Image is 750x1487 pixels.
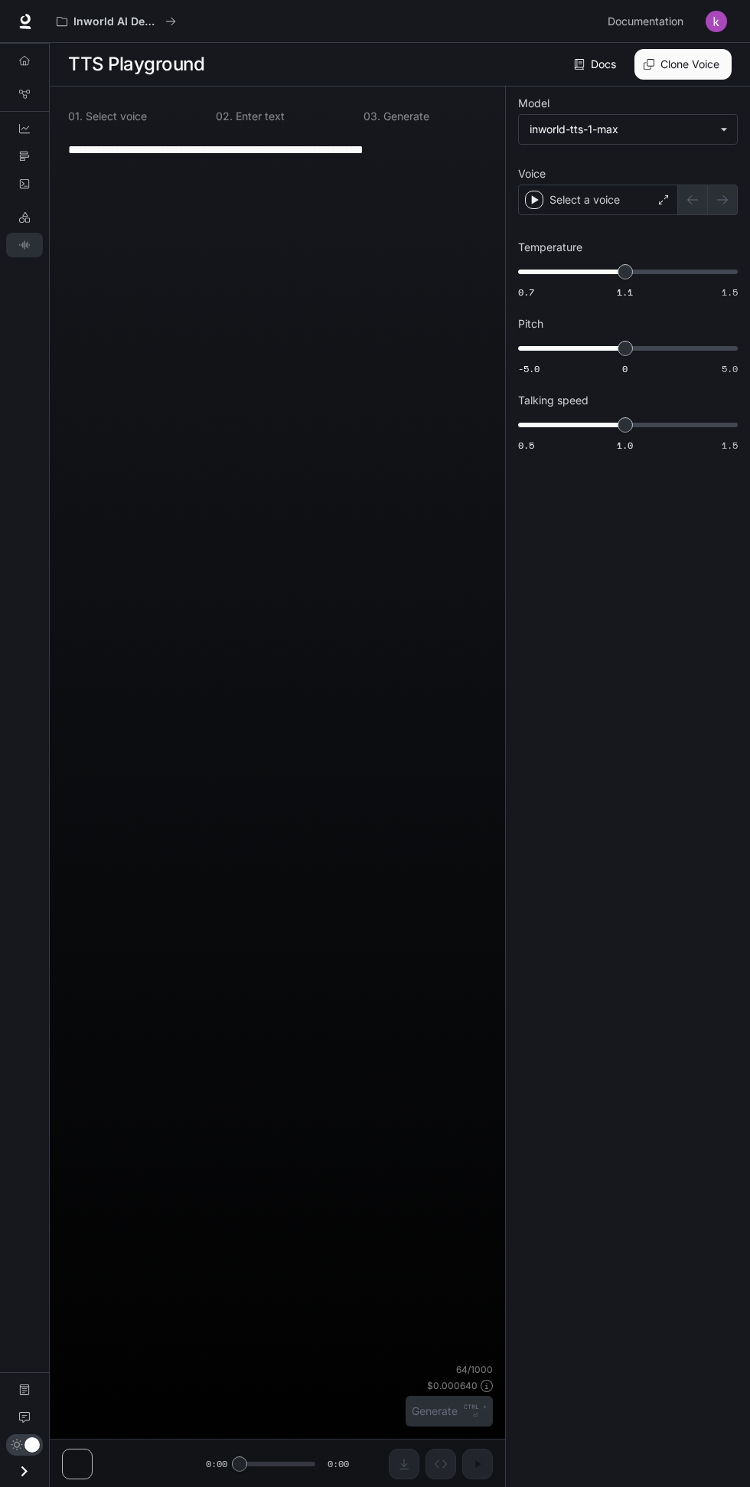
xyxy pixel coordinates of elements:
[6,1405,43,1430] a: Feedback
[50,6,183,37] button: All workspaces
[706,11,727,32] img: User avatar
[6,1378,43,1402] a: Documentation
[617,286,633,299] span: 1.1
[6,116,43,141] a: Dashboards
[6,144,43,168] a: Traces
[617,439,633,452] span: 1.0
[380,111,429,122] p: Generate
[7,1456,41,1487] button: Open drawer
[73,15,159,28] p: Inworld AI Demos
[518,362,540,375] span: -5.0
[519,115,737,144] div: inworld-tts-1-max
[518,395,589,406] p: Talking speed
[722,439,738,452] span: 1.5
[24,1436,40,1453] span: Dark mode toggle
[622,362,628,375] span: 0
[518,98,549,109] p: Model
[427,1379,478,1392] p: $ 0.000640
[722,286,738,299] span: 1.5
[518,439,534,452] span: 0.5
[364,111,380,122] p: 0 3 .
[518,286,534,299] span: 0.7
[6,233,43,257] a: TTS Playground
[608,12,683,31] span: Documentation
[68,111,83,122] p: 0 1 .
[83,111,147,122] p: Select voice
[530,122,712,137] div: inworld-tts-1-max
[701,6,732,37] button: User avatar
[518,242,582,253] p: Temperature
[634,49,732,80] button: Clone Voice
[456,1363,493,1376] p: 64 / 1000
[6,82,43,106] a: Graph Registry
[549,192,620,208] p: Select a voice
[722,362,738,375] span: 5.0
[216,111,233,122] p: 0 2 .
[602,6,695,37] a: Documentation
[6,172,43,196] a: Logs
[518,168,546,179] p: Voice
[571,49,622,80] a: Docs
[68,49,204,80] h1: TTS Playground
[6,48,43,73] a: Overview
[233,111,285,122] p: Enter text
[6,205,43,230] a: LLM Playground
[518,319,543,329] p: Pitch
